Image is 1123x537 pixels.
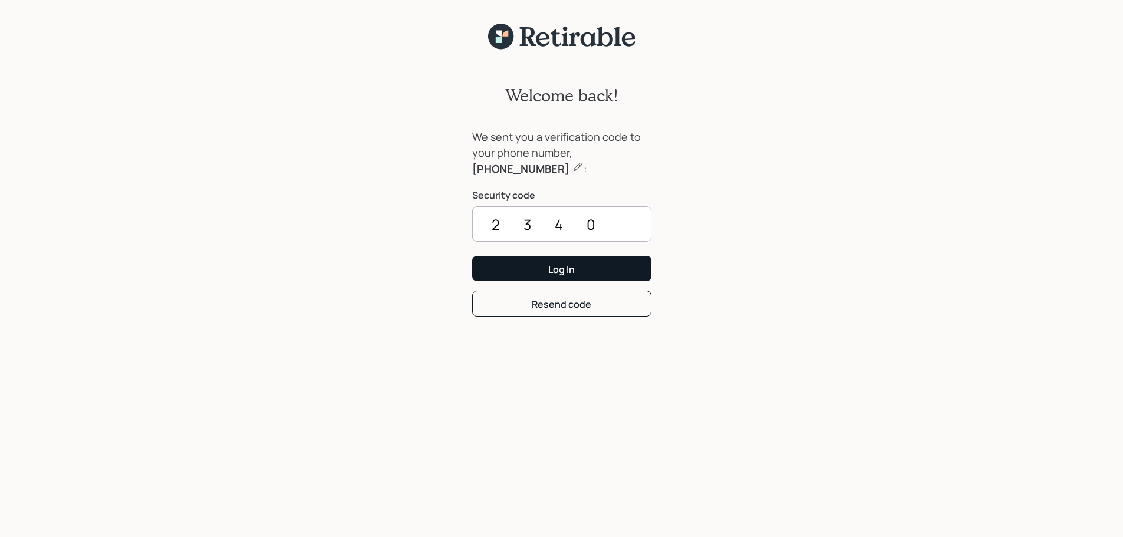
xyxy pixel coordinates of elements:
[472,206,651,242] input: ••••
[472,291,651,316] button: Resend code
[505,85,618,106] h2: Welcome back!
[472,162,569,176] b: [PHONE_NUMBER]
[472,256,651,281] button: Log In
[472,189,651,202] label: Security code
[548,263,575,276] div: Log In
[472,129,651,177] div: We sent you a verification code to your phone number, :
[532,298,591,311] div: Resend code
